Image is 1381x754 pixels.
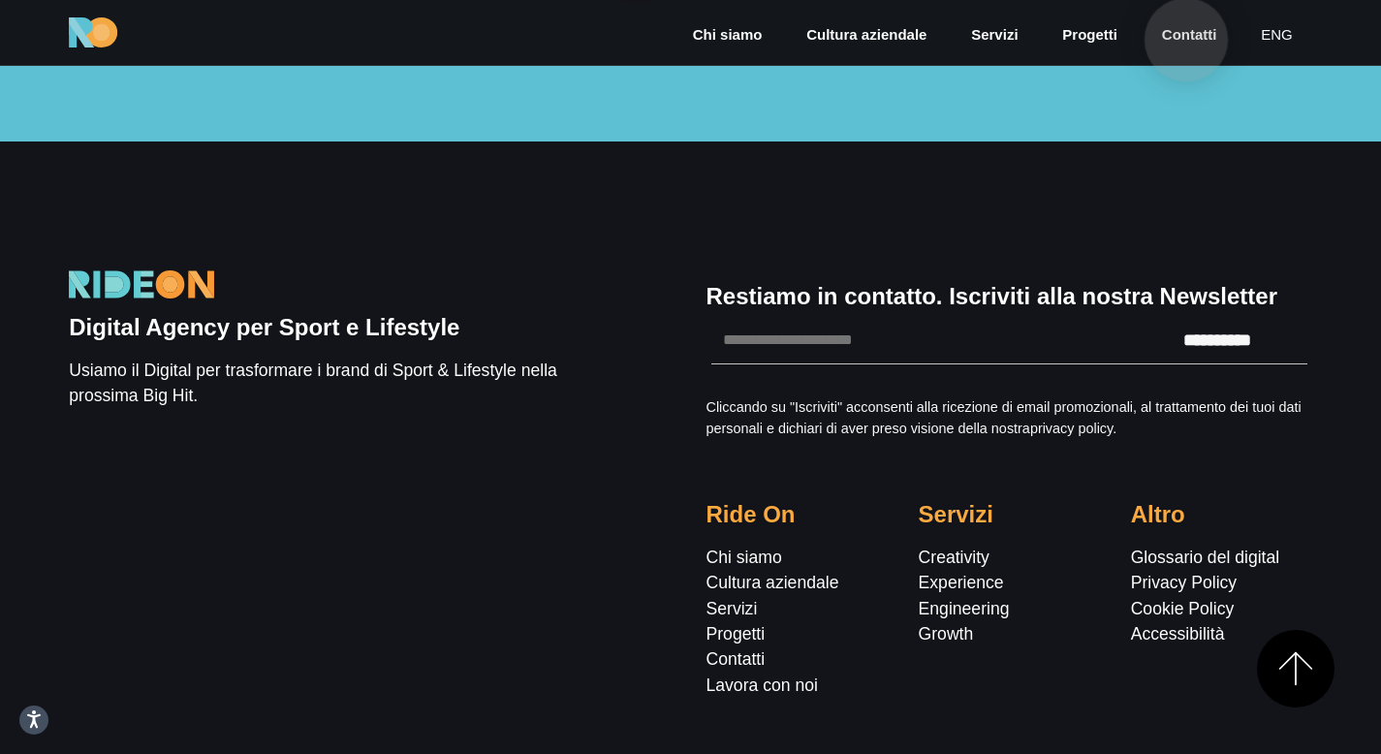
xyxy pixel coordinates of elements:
[919,501,1100,529] h5: Servizi
[1160,24,1219,47] a: Contatti
[31,50,47,66] img: website_grey.svg
[969,24,1020,47] a: Servizi
[1131,624,1225,644] a: Accessibilità
[1131,501,1312,529] h5: Altro
[54,31,95,47] div: v 4.0.25
[69,314,569,342] h5: Digital Agency per Sport e Lifestyle
[1060,24,1119,47] a: Progetti
[706,649,766,669] a: Contatti
[919,548,989,567] a: Creativity
[1131,573,1238,592] a: Privacy Policy
[706,501,888,529] h5: Ride On
[102,114,148,127] div: Dominio
[69,358,569,409] p: Usiamo il Digital per trasformare i brand di Sport & Lifestyle nella prossima Big Hit.
[706,573,839,592] a: Cultura aziendale
[919,624,974,644] a: Growth
[706,283,1312,311] h5: Restiamo in contatto. Iscriviti alla nostra Newsletter
[706,599,758,618] a: Servizi
[919,599,1010,618] a: Engineering
[706,397,1312,439] p: Cliccando su "Iscriviti" acconsenti alla ricezione di email promozionali, al trattamento dei tuoi...
[1259,24,1295,47] a: eng
[50,50,217,66] div: Dominio: [DOMAIN_NAME]
[1131,548,1280,567] a: Glossario del digital
[706,624,766,644] a: Progetti
[804,24,928,47] a: Cultura aziendale
[1030,421,1113,436] a: privacy policy
[69,270,214,298] img: Logo
[691,24,765,47] a: Chi siamo
[80,112,96,128] img: tab_domain_overview_orange.svg
[706,548,782,567] a: Chi siamo
[706,675,818,695] a: Lavora con noi
[216,114,322,127] div: Keyword (traffico)
[1131,599,1235,618] a: Cookie Policy
[31,31,47,47] img: logo_orange.svg
[69,17,117,48] img: Ride On Agency Logo
[919,573,1004,592] a: Experience
[195,112,210,128] img: tab_keywords_by_traffic_grey.svg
